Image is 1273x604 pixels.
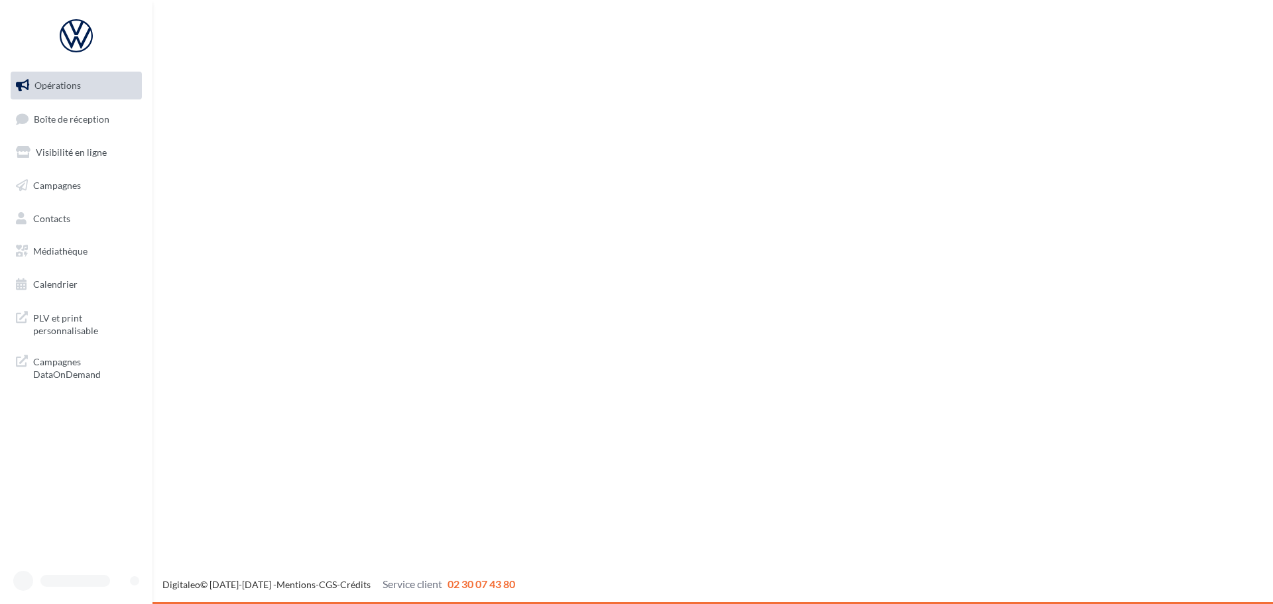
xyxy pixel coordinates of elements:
span: 02 30 07 43 80 [448,577,515,590]
a: Médiathèque [8,237,145,265]
span: Service client [383,577,442,590]
a: Crédits [340,579,371,590]
a: Campagnes DataOnDemand [8,347,145,387]
a: Visibilité en ligne [8,139,145,166]
span: Campagnes [33,180,81,191]
span: Boîte de réception [34,113,109,124]
a: Calendrier [8,271,145,298]
span: Médiathèque [33,245,88,257]
a: Boîte de réception [8,105,145,133]
a: Contacts [8,205,145,233]
a: Digitaleo [162,579,200,590]
a: Opérations [8,72,145,99]
span: Opérations [34,80,81,91]
a: CGS [319,579,337,590]
a: Mentions [276,579,316,590]
span: Contacts [33,212,70,223]
span: Calendrier [33,278,78,290]
span: Campagnes DataOnDemand [33,353,137,381]
span: Visibilité en ligne [36,147,107,158]
span: PLV et print personnalisable [33,309,137,337]
a: Campagnes [8,172,145,200]
span: © [DATE]-[DATE] - - - [162,579,515,590]
a: PLV et print personnalisable [8,304,145,343]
